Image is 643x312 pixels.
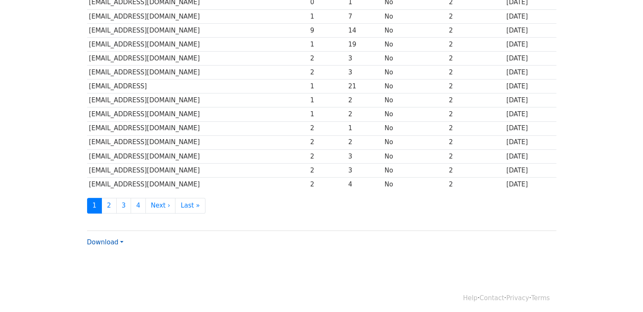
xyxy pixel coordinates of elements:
[308,37,346,51] td: 1
[308,23,346,37] td: 9
[308,121,346,135] td: 2
[504,93,556,107] td: [DATE]
[383,149,447,163] td: No
[504,107,556,121] td: [DATE]
[346,93,383,107] td: 2
[346,149,383,163] td: 3
[346,52,383,66] td: 3
[87,52,308,66] td: [EMAIL_ADDRESS][DOMAIN_NAME]
[383,9,447,23] td: No
[145,198,176,213] a: Next ›
[308,52,346,66] td: 2
[447,93,504,107] td: 2
[383,79,447,93] td: No
[463,294,477,302] a: Help
[308,66,346,79] td: 2
[87,149,308,163] td: [EMAIL_ADDRESS][DOMAIN_NAME]
[601,271,643,312] iframe: Chat Widget
[447,135,504,149] td: 2
[308,149,346,163] td: 2
[447,52,504,66] td: 2
[447,163,504,177] td: 2
[504,121,556,135] td: [DATE]
[346,135,383,149] td: 2
[504,9,556,23] td: [DATE]
[87,66,308,79] td: [EMAIL_ADDRESS][DOMAIN_NAME]
[101,198,117,213] a: 2
[447,149,504,163] td: 2
[504,23,556,37] td: [DATE]
[383,163,447,177] td: No
[308,9,346,23] td: 1
[383,177,447,191] td: No
[308,93,346,107] td: 1
[383,121,447,135] td: No
[504,79,556,93] td: [DATE]
[87,79,308,93] td: [EMAIL_ADDRESS]
[346,23,383,37] td: 14
[87,121,308,135] td: [EMAIL_ADDRESS][DOMAIN_NAME]
[447,37,504,51] td: 2
[447,79,504,93] td: 2
[116,198,131,213] a: 3
[447,121,504,135] td: 2
[87,135,308,149] td: [EMAIL_ADDRESS][DOMAIN_NAME]
[346,107,383,121] td: 2
[447,23,504,37] td: 2
[87,9,308,23] td: [EMAIL_ADDRESS][DOMAIN_NAME]
[346,163,383,177] td: 3
[87,107,308,121] td: [EMAIL_ADDRESS][DOMAIN_NAME]
[346,177,383,191] td: 4
[308,177,346,191] td: 2
[479,294,504,302] a: Contact
[383,23,447,37] td: No
[504,149,556,163] td: [DATE]
[346,37,383,51] td: 19
[383,66,447,79] td: No
[504,177,556,191] td: [DATE]
[346,79,383,93] td: 21
[383,107,447,121] td: No
[346,66,383,79] td: 3
[447,107,504,121] td: 2
[308,163,346,177] td: 2
[383,52,447,66] td: No
[87,37,308,51] td: [EMAIL_ADDRESS][DOMAIN_NAME]
[504,52,556,66] td: [DATE]
[447,9,504,23] td: 2
[308,79,346,93] td: 1
[504,66,556,79] td: [DATE]
[504,37,556,51] td: [DATE]
[447,177,504,191] td: 2
[87,238,123,246] a: Download
[383,93,447,107] td: No
[504,163,556,177] td: [DATE]
[131,198,146,213] a: 4
[346,9,383,23] td: 7
[87,177,308,191] td: [EMAIL_ADDRESS][DOMAIN_NAME]
[504,135,556,149] td: [DATE]
[87,163,308,177] td: [EMAIL_ADDRESS][DOMAIN_NAME]
[531,294,550,302] a: Terms
[308,107,346,121] td: 1
[87,23,308,37] td: [EMAIL_ADDRESS][DOMAIN_NAME]
[175,198,205,213] a: Last »
[87,93,308,107] td: [EMAIL_ADDRESS][DOMAIN_NAME]
[308,135,346,149] td: 2
[383,37,447,51] td: No
[506,294,529,302] a: Privacy
[346,121,383,135] td: 1
[447,66,504,79] td: 2
[87,198,102,213] a: 1
[383,135,447,149] td: No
